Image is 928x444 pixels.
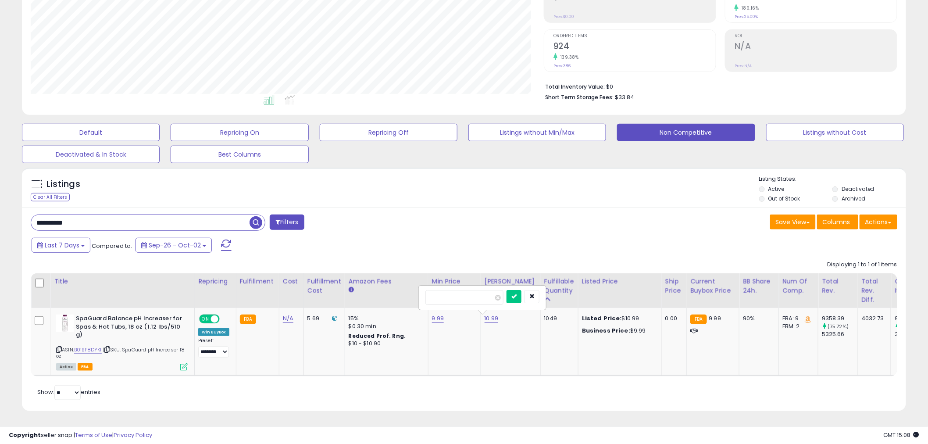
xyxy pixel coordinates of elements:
[320,124,457,141] button: Repricing Off
[770,215,816,229] button: Save View
[828,323,849,330] small: (75.72%)
[485,314,499,323] a: 10.99
[582,315,655,322] div: $10.99
[270,215,304,230] button: Filters
[553,34,716,39] span: Ordered Items
[768,185,785,193] label: Active
[56,346,185,359] span: | SKU: SpaGuard pH Increaser 18 oz
[860,215,897,229] button: Actions
[553,14,574,19] small: Prev: $0.00
[200,315,211,323] span: ON
[198,328,229,336] div: Win BuyBox
[32,238,90,253] button: Last 7 Days
[545,81,891,91] li: $0
[615,93,634,101] span: $33.84
[782,315,811,322] div: FBA: 9
[884,431,919,439] span: 2025-10-10 15:08 GMT
[136,238,212,253] button: Sep-26 - Oct-02
[739,5,759,11] small: 189.16%
[735,34,897,39] span: ROI
[240,315,256,324] small: FBA
[198,338,229,358] div: Preset:
[75,431,112,439] a: Terms of Use
[349,315,421,322] div: 15%
[861,277,887,304] div: Total Rev. Diff.
[9,431,152,440] div: seller snap | |
[735,63,752,68] small: Prev: N/A
[54,277,191,286] div: Title
[307,315,338,322] div: 5.69
[582,327,655,335] div: $9.99
[74,346,102,354] a: B01BF8DYKI
[22,146,160,163] button: Deactivated & In Stock
[828,261,897,269] div: Displaying 1 to 1 of 1 items
[766,124,904,141] button: Listings without Cost
[782,277,814,295] div: Num of Comp.
[690,315,707,324] small: FBA
[485,277,537,286] div: [PERSON_NAME]
[817,215,858,229] button: Columns
[544,315,571,322] div: 1049
[56,363,76,371] span: All listings currently available for purchase on Amazon
[31,193,70,201] div: Clear All Filters
[46,178,80,190] h5: Listings
[78,363,93,371] span: FBA
[22,124,160,141] button: Default
[743,277,775,295] div: BB Share 24h.
[557,54,579,61] small: 139.38%
[544,277,575,295] div: Fulfillable Quantity
[171,146,308,163] button: Best Columns
[92,242,132,250] span: Compared to:
[617,124,755,141] button: Non Competitive
[822,315,857,322] div: 9358.39
[709,314,721,322] span: 9.99
[56,315,74,332] img: 31W-CKxDplL._SL40_.jpg
[171,124,308,141] button: Repricing On
[56,315,188,370] div: ASIN:
[553,63,571,68] small: Prev: 386
[45,241,79,250] span: Last 7 Days
[895,277,927,295] div: Ordered Items
[545,93,614,101] b: Short Term Storage Fees:
[759,175,906,183] p: Listing States:
[307,277,341,295] div: Fulfillment Cost
[114,431,152,439] a: Privacy Policy
[582,326,630,335] b: Business Price:
[349,332,406,340] b: Reduced Prof. Rng.
[768,195,800,202] label: Out of Stock
[822,277,854,295] div: Total Rev.
[283,314,293,323] a: N/A
[283,277,300,286] div: Cost
[240,277,275,286] div: Fulfillment
[218,315,232,323] span: OFF
[553,41,716,53] h2: 924
[665,315,680,322] div: 0.00
[545,83,605,90] b: Total Inventory Value:
[842,195,865,202] label: Archived
[782,322,811,330] div: FBM: 2
[690,277,735,295] div: Current Buybox Price
[198,277,232,286] div: Repricing
[665,277,683,295] div: Ship Price
[735,14,758,19] small: Prev: 25.00%
[432,314,444,323] a: 9.99
[842,185,874,193] label: Deactivated
[349,322,421,330] div: $0.30 min
[822,330,857,338] div: 5325.66
[37,388,100,396] span: Show: entries
[349,286,354,294] small: Amazon Fees.
[582,277,658,286] div: Listed Price
[349,277,425,286] div: Amazon Fees
[349,340,421,347] div: $10 - $10.90
[823,218,850,226] span: Columns
[149,241,201,250] span: Sep-26 - Oct-02
[76,315,182,341] b: SpaGuard Balance pH Increaser for Spas & Hot Tubs, 18 oz (1.12 lbs/510 g)
[743,315,772,322] div: 90%
[9,431,41,439] strong: Copyright
[582,314,622,322] b: Listed Price:
[735,41,897,53] h2: N/A
[468,124,606,141] button: Listings without Min/Max
[861,315,884,322] div: 4032.73
[432,277,477,286] div: Min Price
